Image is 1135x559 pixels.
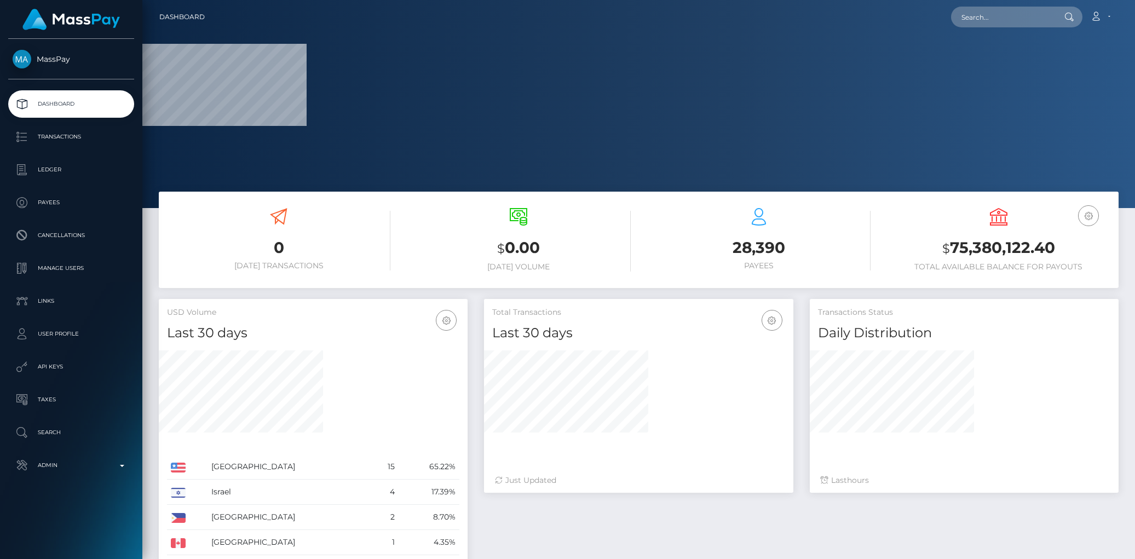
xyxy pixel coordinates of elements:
[8,386,134,413] a: Taxes
[208,530,372,555] td: [GEOGRAPHIC_DATA]
[159,5,205,28] a: Dashboard
[497,241,505,256] small: $
[407,237,630,260] h3: 0.00
[171,513,186,523] img: PH.png
[492,307,785,318] h5: Total Transactions
[887,262,1110,272] h6: Total Available Balance for Payouts
[167,307,459,318] h5: USD Volume
[8,123,134,151] a: Transactions
[647,237,871,258] h3: 28,390
[13,162,130,178] p: Ledger
[407,262,630,272] h6: [DATE] Volume
[372,480,399,505] td: 4
[8,287,134,315] a: Links
[495,475,782,486] div: Just Updated
[372,505,399,530] td: 2
[8,353,134,381] a: API Keys
[13,50,31,68] img: MassPay
[399,480,460,505] td: 17.39%
[171,488,186,498] img: IL.png
[13,359,130,375] p: API Keys
[13,96,130,112] p: Dashboard
[13,293,130,309] p: Links
[13,326,130,342] p: User Profile
[8,452,134,479] a: Admin
[167,261,390,270] h6: [DATE] Transactions
[647,261,871,270] h6: Payees
[821,475,1108,486] div: Last hours
[372,530,399,555] td: 1
[492,324,785,343] h4: Last 30 days
[399,530,460,555] td: 4.35%
[942,241,950,256] small: $
[167,237,390,258] h3: 0
[8,255,134,282] a: Manage Users
[22,9,120,30] img: MassPay Logo
[13,194,130,211] p: Payees
[208,454,372,480] td: [GEOGRAPHIC_DATA]
[208,480,372,505] td: Israel
[8,222,134,249] a: Cancellations
[887,237,1110,260] h3: 75,380,122.40
[8,419,134,446] a: Search
[13,391,130,408] p: Taxes
[399,505,460,530] td: 8.70%
[8,54,134,64] span: MassPay
[818,324,1110,343] h4: Daily Distribution
[8,189,134,216] a: Payees
[13,227,130,244] p: Cancellations
[8,90,134,118] a: Dashboard
[8,320,134,348] a: User Profile
[818,307,1110,318] h5: Transactions Status
[372,454,399,480] td: 15
[208,505,372,530] td: [GEOGRAPHIC_DATA]
[951,7,1054,27] input: Search...
[8,156,134,183] a: Ledger
[13,457,130,474] p: Admin
[13,424,130,441] p: Search
[399,454,460,480] td: 65.22%
[167,324,459,343] h4: Last 30 days
[171,538,186,548] img: CA.png
[13,129,130,145] p: Transactions
[13,260,130,276] p: Manage Users
[171,463,186,472] img: US.png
